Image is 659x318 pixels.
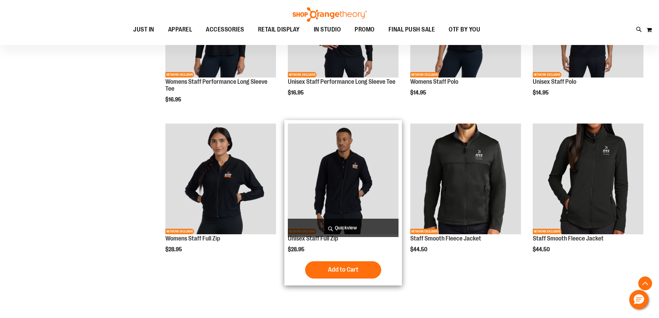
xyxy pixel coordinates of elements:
[258,22,300,37] span: RETAIL DISPLAY
[284,120,402,285] div: product
[348,22,382,38] a: PROMO
[165,97,182,103] span: $16.95
[161,22,199,38] a: APPAREL
[629,290,649,309] button: Hello, have a question? Let’s chat.
[382,22,442,38] a: FINAL PUSH SALE
[410,124,521,234] img: Product image for Smooth Fleece Jacket
[533,229,561,234] span: NETWORK EXCLUSIVE
[288,235,338,242] a: Unisex Staff Full Zip
[407,120,524,270] div: product
[165,246,183,253] span: $28.95
[199,22,251,38] a: ACCESSORIES
[288,72,317,78] span: NETWORK EXCLUSIVE
[410,90,427,96] span: $14.95
[165,124,276,234] img: Womens Staff Full Zip
[288,90,305,96] span: $16.95
[126,22,161,38] a: JUST IN
[410,235,481,242] a: Staff Smooth Fleece Jacket
[410,246,428,253] span: $44.50
[355,22,375,37] span: PROMO
[288,124,399,234] img: Unisex Staff Full Zip
[206,22,244,37] span: ACCESSORIES
[165,124,276,235] a: Womens Staff Full ZipNETWORK EXCLUSIVE
[533,90,550,96] span: $14.95
[165,229,194,234] span: NETWORK EXCLUSIVE
[288,246,305,253] span: $28.95
[449,22,480,37] span: OTF BY YOU
[442,22,487,38] a: OTF BY YOU
[533,124,643,235] a: Product image for Smooth Fleece JacketNETWORK EXCLUSIVE
[292,7,368,22] img: Shop Orangetheory
[165,235,220,242] a: Womens Staff Full Zip
[307,22,348,37] a: IN STUDIO
[288,219,399,237] a: Quickview
[533,78,576,85] a: Unisex Staff Polo
[638,276,652,290] button: Back To Top
[165,72,194,78] span: NETWORK EXCLUSIVE
[410,229,439,234] span: NETWORK EXCLUSIVE
[305,261,381,279] button: Add to Cart
[251,22,307,38] a: RETAIL DISPLAY
[533,235,604,242] a: Staff Smooth Fleece Jacket
[410,124,521,235] a: Product image for Smooth Fleece JacketNETWORK EXCLUSIVE
[410,78,458,85] a: Womens Staff Polo
[162,120,280,270] div: product
[533,124,643,234] img: Product image for Smooth Fleece Jacket
[388,22,435,37] span: FINAL PUSH SALE
[410,72,439,78] span: NETWORK EXCLUSIVE
[533,246,551,253] span: $44.50
[314,22,341,37] span: IN STUDIO
[288,124,399,235] a: Unisex Staff Full ZipNETWORK EXCLUSIVE
[133,22,154,37] span: JUST IN
[533,72,561,78] span: NETWORK EXCLUSIVE
[328,266,358,273] span: Add to Cart
[165,78,267,92] a: Womens Staff Performance Long Sleeve Tee
[288,78,395,85] a: Unisex Staff Performance Long Sleeve Tee
[168,22,192,37] span: APPAREL
[529,120,647,270] div: product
